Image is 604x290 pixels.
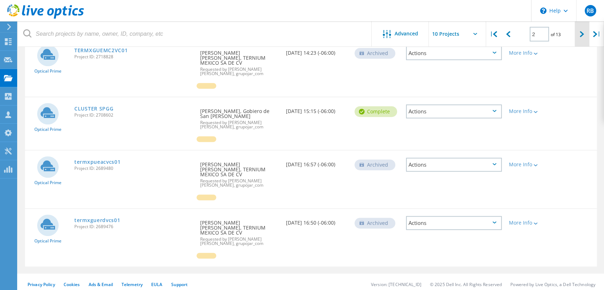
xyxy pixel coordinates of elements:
div: Actions [406,104,502,118]
a: Privacy Policy [28,281,55,287]
div: Actions [406,46,502,60]
a: EULA [151,281,162,287]
a: CLUSTER SPGG [74,106,113,111]
span: Requested by [PERSON_NAME] [PERSON_NAME], grupojar_com [200,179,279,187]
li: Powered by Live Optics, a Dell Technology [510,281,595,287]
span: Optical Prime [34,69,61,73]
div: Archived [355,159,395,170]
div: Actions [406,158,502,172]
div: [PERSON_NAME] [PERSON_NAME], TERNIUM MEXICO SA DE CV [197,39,282,83]
span: Requested by [PERSON_NAME] [PERSON_NAME], grupojar_com [200,121,279,129]
div: [DATE] 16:57 (-06:00) [282,151,351,174]
span: of 13 [551,31,561,38]
a: Cookies [64,281,80,287]
li: © 2025 Dell Inc. All Rights Reserved [430,281,502,287]
div: [PERSON_NAME] [PERSON_NAME], TERNIUM MEXICO SA DE CV [197,151,282,195]
div: More Info [509,50,548,55]
span: Requested by [PERSON_NAME] [PERSON_NAME], grupojar_com [200,67,279,76]
span: Advanced [395,31,418,36]
div: [PERSON_NAME] [PERSON_NAME], TERNIUM MEXICO SA DE CV [197,209,282,253]
span: RB [586,8,594,14]
div: [PERSON_NAME], Gobiero de San [PERSON_NAME] [197,97,282,136]
div: More Info [509,162,548,167]
span: Project ID: 2689480 [74,166,193,171]
a: Live Optics Dashboard [7,15,84,20]
a: termxguerdvcs01 [74,218,120,223]
a: termxpueacvcs01 [74,159,121,164]
a: Support [171,281,188,287]
svg: \n [540,8,546,14]
div: Actions [406,216,502,230]
div: [DATE] 14:23 (-06:00) [282,39,351,63]
a: TERMXGUEMC2VC01 [74,48,128,53]
span: Project ID: 2708602 [74,113,193,117]
a: Ads & Email [89,281,113,287]
div: Archived [355,48,395,59]
span: Requested by [PERSON_NAME] [PERSON_NAME], grupojar_com [200,237,279,246]
span: Project ID: 2718828 [74,55,193,59]
span: Optical Prime [34,239,61,243]
span: Optical Prime [34,181,61,185]
div: [DATE] 16:50 (-06:00) [282,209,351,232]
span: Project ID: 2689476 [74,225,193,229]
div: More Info [509,220,548,225]
div: | [589,21,604,47]
div: Archived [355,218,395,228]
div: | [486,21,501,47]
span: Optical Prime [34,127,61,132]
div: [DATE] 15:15 (-06:00) [282,97,351,121]
a: Telemetry [122,281,143,287]
div: More Info [509,109,548,114]
li: Version: [TECHNICAL_ID] [371,281,421,287]
div: Complete [355,106,397,117]
input: Search projects by name, owner, ID, company, etc [18,21,372,46]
